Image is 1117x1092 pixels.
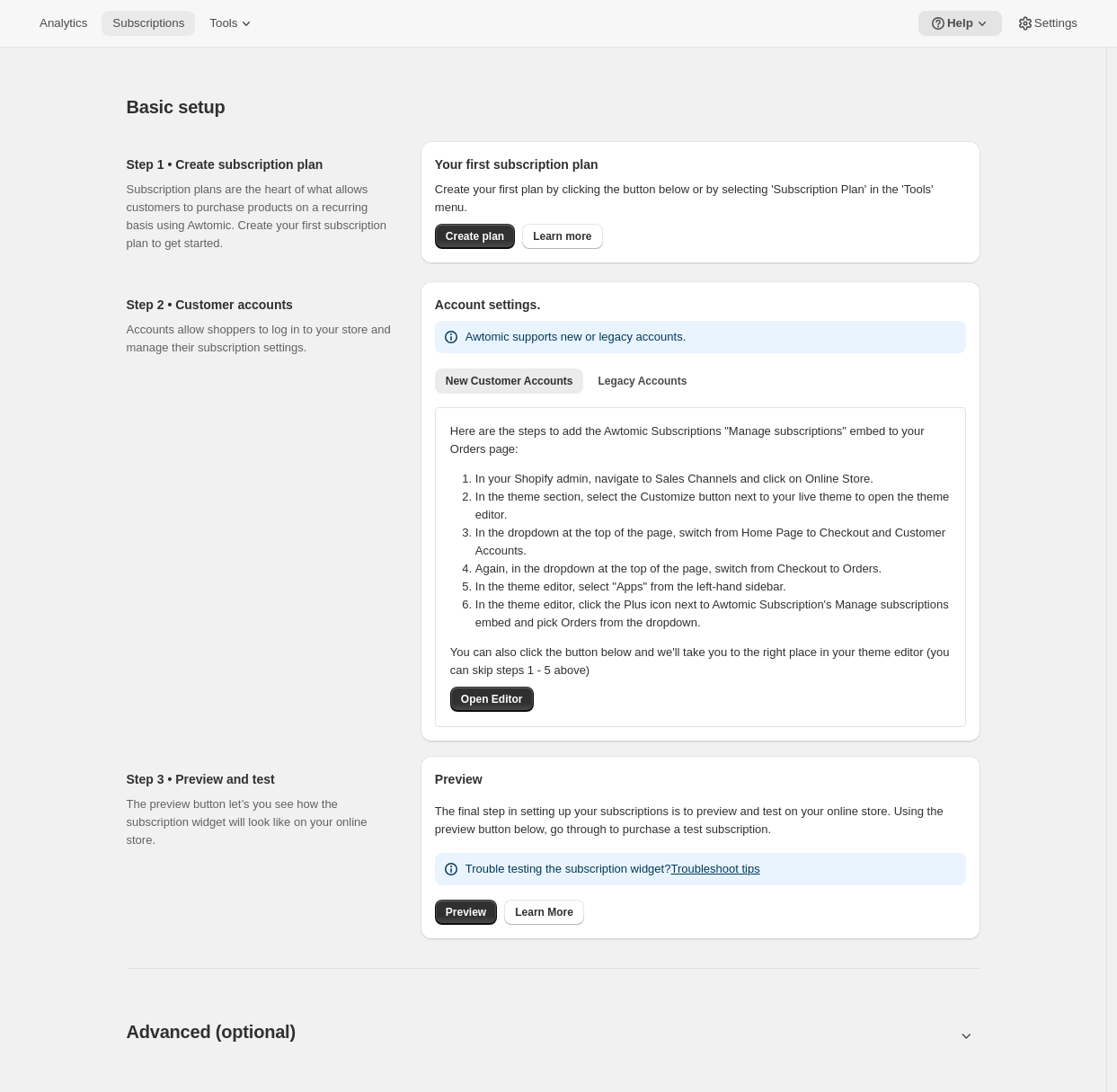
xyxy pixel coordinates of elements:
button: New Customer Accounts [435,368,584,394]
li: In the theme editor, select "Apps" from the left-hand sidebar. [475,578,962,596]
button: Settings [1006,11,1088,36]
button: Tools [199,11,266,36]
p: Create your first plan by clicking the button below or by selecting 'Subscription Plan' in the 'T... [435,181,966,217]
span: Learn more [533,229,591,244]
a: Troubleshoot tips [670,862,759,875]
p: The preview button let’s you see how the subscription widget will look like on your online store. [127,795,392,849]
button: Help [918,11,1002,36]
span: Basic setup [127,97,226,117]
span: Create plan [446,229,504,244]
h2: Step 1 • Create subscription plan [127,155,392,173]
button: Create plan [435,224,515,249]
a: Learn More [504,900,584,925]
h2: Your first subscription plan [435,155,966,173]
li: Again, in the dropdown at the top of the page, switch from Checkout to Orders. [475,560,962,578]
li: In the dropdown at the top of the page, switch from Home Page to Checkout and Customer Accounts. [475,524,962,560]
span: Learn More [515,905,573,919]
a: Preview [435,900,497,925]
button: Legacy Accounts [587,368,697,394]
p: Accounts allow shoppers to log in to your store and manage their subscription settings. [127,321,392,357]
li: In the theme editor, click the Plus icon next to Awtomic Subscription's Manage subscriptions embe... [475,596,962,632]
span: Legacy Accounts [598,374,687,388]
h2: Step 3 • Preview and test [127,770,392,788]
p: You can also click the button below and we'll take you to the right place in your theme editor (y... [450,644,951,679]
span: New Customer Accounts [446,374,573,388]
span: Tools [209,16,237,31]
button: Open Editor [450,687,534,712]
span: Settings [1034,16,1077,31]
li: In the theme section, select the Customize button next to your live theme to open the theme editor. [475,488,962,524]
p: Here are the steps to add the Awtomic Subscriptions "Manage subscriptions" embed to your Orders p... [450,422,951,458]
h2: Account settings. [435,296,966,314]
button: Subscriptions [102,11,195,36]
span: Open Editor [461,692,523,706]
h2: Preview [435,770,966,788]
p: Trouble testing the subscription widget? [465,860,760,878]
span: Preview [446,905,486,919]
span: Analytics [40,16,87,31]
button: Analytics [29,11,98,36]
p: Subscription plans are the heart of what allows customers to purchase products on a recurring bas... [127,181,392,253]
a: Learn more [522,224,602,249]
h2: Step 2 • Customer accounts [127,296,392,314]
span: Advanced (optional) [127,1022,296,1042]
span: Help [947,16,973,31]
span: Subscriptions [112,16,184,31]
p: Awtomic supports new or legacy accounts. [465,328,686,346]
p: The final step in setting up your subscriptions is to preview and test on your online store. Usin... [435,803,966,839]
li: In your Shopify admin, navigate to Sales Channels and click on Online Store. [475,470,962,488]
